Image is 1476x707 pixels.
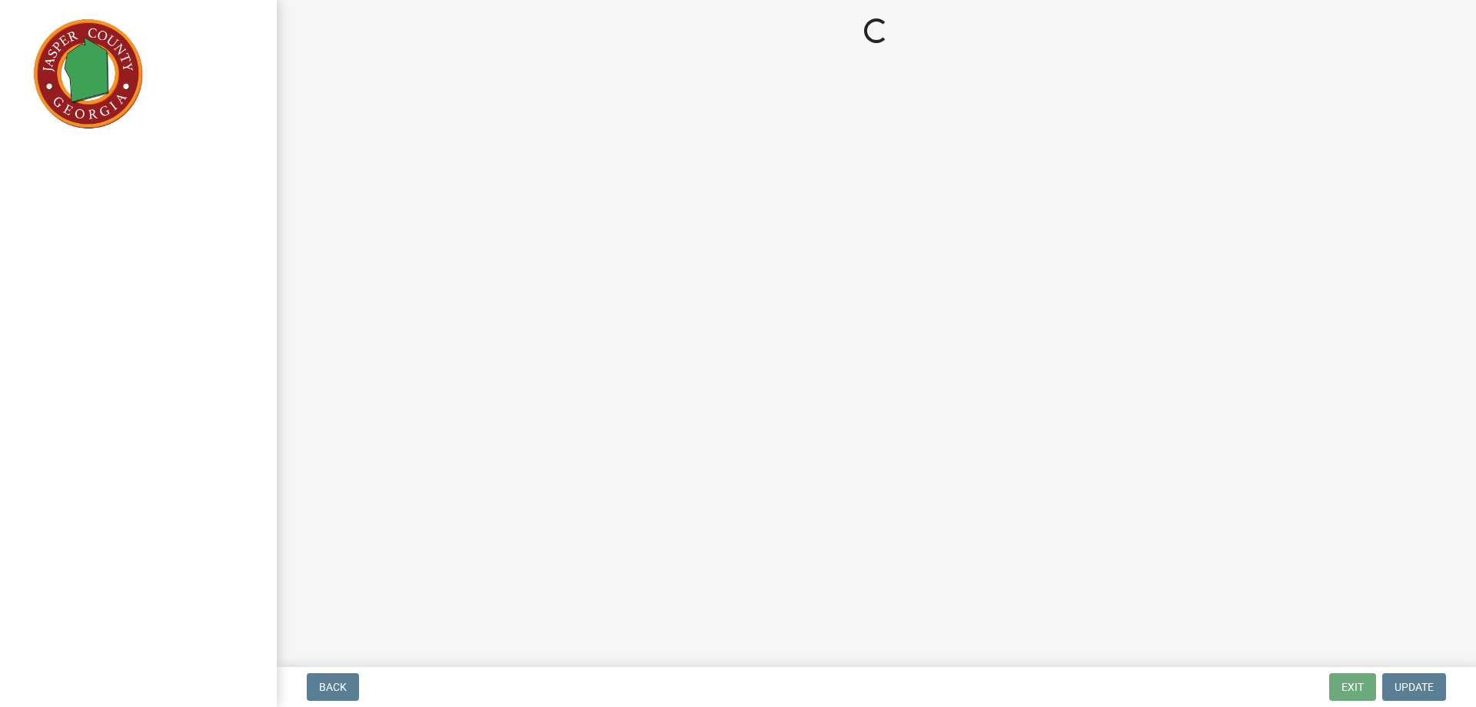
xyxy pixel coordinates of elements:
[307,673,359,701] button: Back
[1395,681,1434,693] span: Update
[31,16,146,132] img: Jasper County, Georgia
[319,681,347,693] span: Back
[1329,673,1376,701] button: Exit
[1382,673,1446,701] button: Update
